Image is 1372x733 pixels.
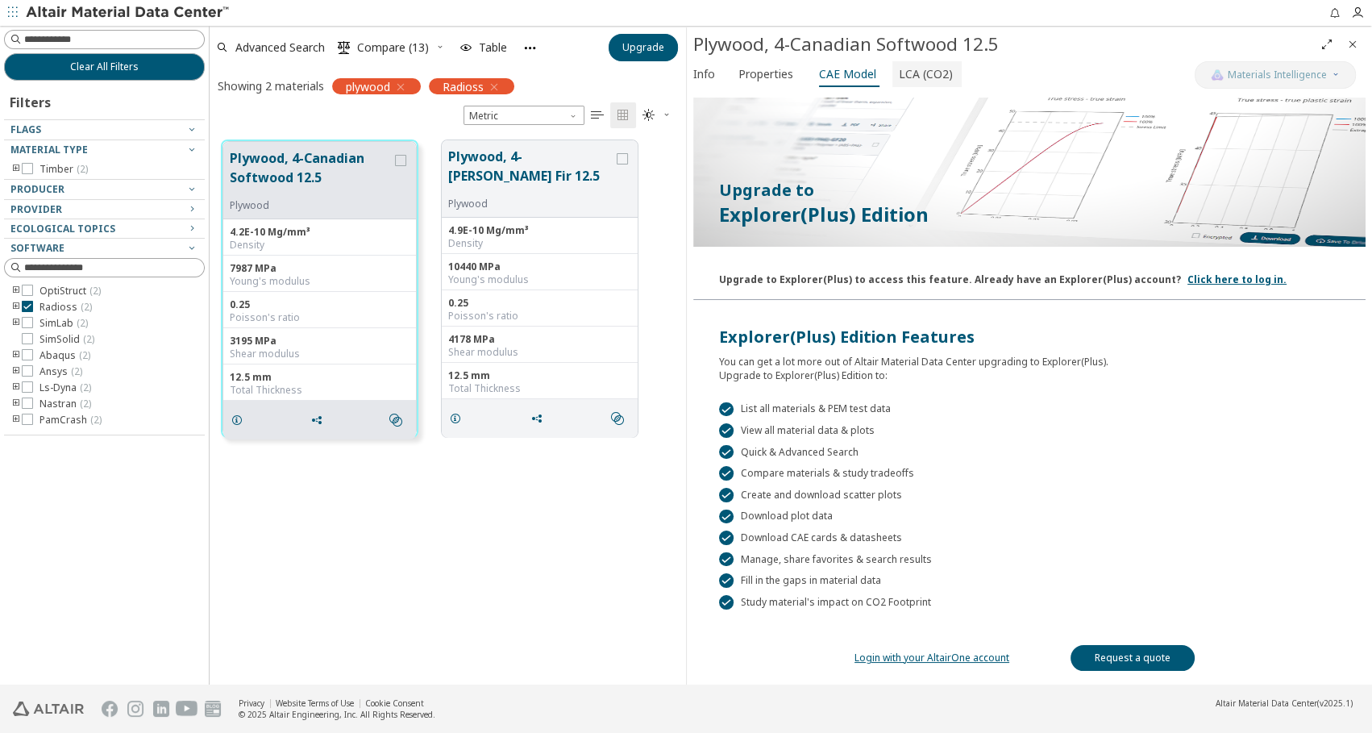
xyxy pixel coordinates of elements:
span: Altair Material Data Center [1216,698,1317,709]
span: Timber [39,163,88,176]
span: Ecological Topics [10,222,115,235]
div:  [719,445,734,460]
div: 4178 MPa [448,333,631,346]
div: Density [448,237,631,250]
span: SimSolid [39,333,94,346]
span: PamCrash [39,414,102,427]
div: Fill in the gaps in material data [719,573,1340,588]
button: Flags [4,120,205,140]
div:  [719,531,734,545]
span: Material Type [10,143,88,156]
div: Young's modulus [448,273,631,286]
i: toogle group [10,349,22,362]
div: List all materials & PEM test data [719,402,1340,417]
span: Upgrade [622,41,664,54]
button: Provider [4,200,205,219]
div: 10440 MPa [448,260,631,273]
div: © 2025 Altair Engineering, Inc. All Rights Reserved. [239,709,435,720]
div: Shear modulus [448,346,631,359]
div: 3195 MPa [230,335,410,348]
div: Plywood [448,198,613,210]
div: Study material's impact on CO2 Footprint [719,595,1340,610]
button: Similar search [382,404,416,436]
div: Create and download scatter plots [719,488,1340,502]
div: Compare materials & study tradeoffs [719,466,1340,481]
div:  [719,402,734,417]
span: plywood [346,79,390,94]
div: 4.9E-10 Mg/mm³ [448,224,631,237]
span: ( 2 ) [80,397,91,410]
span: CAE Model [819,61,876,87]
span: Compare (13) [357,42,429,53]
div:  [719,510,734,524]
div:  [719,423,734,438]
span: Info [693,61,715,87]
i: toogle group [10,285,22,298]
span: Abaqus [39,349,90,362]
button: Similar search [604,402,638,435]
button: Plywood, 4-Canadian Softwood 12.5 [230,148,392,199]
i: toogle group [10,365,22,378]
i:  [591,109,604,122]
a: Click here to log in. [1187,273,1287,286]
span: OptiStruct [39,285,101,298]
div: 12.5 mm [448,369,631,382]
button: Details [442,402,476,435]
span: Ls-Dyna [39,381,91,394]
span: Radioss [443,79,484,94]
button: Share [523,402,557,435]
span: ( 2 ) [89,284,101,298]
img: Altair Material Data Center [26,5,231,21]
div:  [719,552,734,567]
div: Filters [4,81,59,119]
button: Material Type [4,140,205,160]
button: Plywood, 4-[PERSON_NAME] Fir 12.5 [448,147,613,198]
i:  [338,41,351,54]
span: ( 2 ) [81,300,92,314]
span: Flags [10,123,41,136]
span: ( 2 ) [71,364,82,378]
div: Density [230,239,410,252]
i:  [389,414,402,427]
i: toogle group [10,163,22,176]
img: AI Copilot [1211,69,1224,81]
span: Radioss [39,301,92,314]
div: Quick & Advanced Search [719,445,1340,460]
p: Explorer(Plus) Edition [719,202,1340,227]
i: toogle group [10,398,22,410]
a: Website Terms of Use [276,698,354,709]
div: Manage, share favorites & search results [719,552,1340,567]
div: Shear modulus [230,348,410,360]
div:  [719,466,734,481]
div: Poisson's ratio [230,311,410,324]
img: Paywall-CAE [693,40,1366,247]
div: Explorer(Plus) Edition Features [719,326,1340,348]
div: Download plot data [719,510,1340,524]
span: Provider [10,202,62,216]
span: ( 2 ) [77,316,88,330]
div: Total Thickness [448,382,631,395]
span: Properties [738,61,793,87]
button: Table View [584,102,610,128]
div: (v2025.1) [1216,698,1353,709]
button: Close [1340,31,1366,57]
i: toogle group [10,381,22,394]
i:  [617,109,630,122]
span: LCA (CO2) [899,61,953,87]
div: 4.2E-10 Mg/mm³ [230,226,410,239]
button: Upgrade [609,34,678,61]
button: AI CopilotMaterials Intelligence [1195,61,1356,89]
div: Showing 2 materials [218,78,324,94]
button: Share [303,404,337,436]
div: Download CAE cards & datasheets [719,531,1340,545]
span: ( 2 ) [90,413,102,427]
div: 0.25 [230,298,410,311]
div: Upgrade to Explorer(Plus) to access this feature. Already have an Explorer(Plus) account? [719,266,1181,286]
a: Login with your AltairOne account [854,651,1009,664]
a: Privacy [239,698,264,709]
span: Metric [464,106,584,125]
span: SimLab [39,317,88,330]
button: Ecological Topics [4,219,205,239]
div: View all material data & plots [719,423,1340,438]
i: toogle group [10,301,22,314]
